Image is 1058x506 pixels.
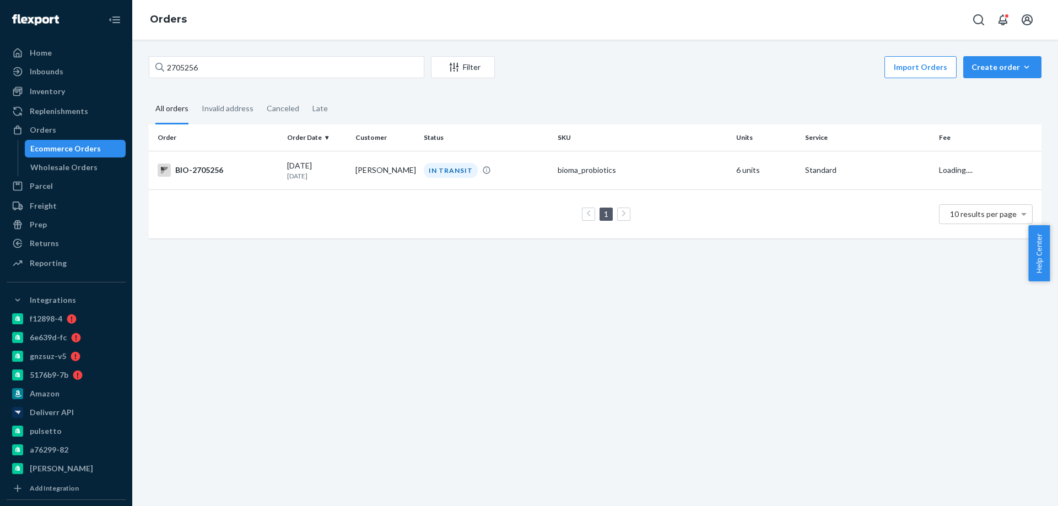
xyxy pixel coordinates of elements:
div: bioma_probiotics [558,165,727,176]
td: 6 units [732,151,800,189]
a: Reporting [7,254,126,272]
div: Filter [431,62,494,73]
p: Standard [805,165,930,176]
div: Customer [355,133,415,142]
button: Close Navigation [104,9,126,31]
div: gnzsuz-v5 [30,351,66,362]
button: Open Search Box [968,9,990,31]
button: Integrations [7,291,126,309]
div: Parcel [30,181,53,192]
a: Orders [150,13,187,25]
a: a76299-82 [7,441,126,459]
th: Service [801,124,935,151]
th: Order Date [283,124,351,151]
th: Fee [935,124,1041,151]
a: Inbounds [7,63,126,80]
a: 5176b9-7b [7,366,126,384]
div: Orders [30,124,56,135]
div: Replenishments [30,106,88,117]
span: 10 results per page [950,209,1017,219]
div: BIO-2705256 [158,164,278,177]
div: Amazon [30,388,60,399]
div: Reporting [30,258,67,269]
div: Freight [30,200,57,211]
a: f12898-4 [7,310,126,328]
input: Search orders [149,56,424,78]
div: All orders [155,94,188,124]
td: Loading.... [935,151,1041,189]
a: Home [7,44,126,62]
div: 6e639d-fc [30,332,67,343]
div: pulsetto [30,426,62,437]
div: Deliverr API [30,407,74,418]
a: Ecommerce Orders [25,140,126,157]
a: Freight [7,197,126,215]
div: Inbounds [30,66,63,77]
p: [DATE] [287,171,347,181]
button: Import Orders [884,56,957,78]
div: [DATE] [287,160,347,181]
a: 6e639d-fc [7,329,126,346]
th: Order [149,124,283,151]
a: Add Integration [7,482,126,495]
th: SKU [553,124,732,151]
img: Flexport logo [12,14,59,25]
a: Replenishments [7,102,126,120]
a: gnzsuz-v5 [7,347,126,365]
a: [PERSON_NAME] [7,460,126,477]
a: Parcel [7,177,126,195]
button: Open notifications [992,9,1014,31]
div: Canceled [267,94,299,123]
div: Prep [30,219,47,230]
td: [PERSON_NAME] [351,151,419,189]
div: 5176b9-7b [30,369,68,380]
a: Returns [7,235,126,252]
a: Inventory [7,83,126,100]
div: Inventory [30,86,65,97]
a: Deliverr API [7,404,126,421]
a: Amazon [7,385,126,402]
a: Prep [7,216,126,233]
a: Wholesale Orders [25,159,126,176]
ol: breadcrumbs [141,4,196,36]
th: Status [419,124,553,151]
div: Returns [30,238,59,249]
button: Help Center [1028,225,1050,281]
button: Create order [963,56,1041,78]
button: Open account menu [1016,9,1038,31]
div: Add Integration [30,483,79,493]
div: Wholesale Orders [30,162,98,173]
a: Page 1 is your current page [602,209,611,219]
div: Integrations [30,295,76,306]
div: a76299-82 [30,444,68,455]
div: Late [312,94,328,123]
div: Create order [971,62,1033,73]
div: f12898-4 [30,313,62,324]
div: Ecommerce Orders [30,143,101,154]
div: Home [30,47,52,58]
div: Invalid address [202,94,253,123]
th: Units [732,124,800,151]
div: [PERSON_NAME] [30,463,93,474]
a: Orders [7,121,126,139]
div: IN TRANSIT [424,163,478,178]
a: pulsetto [7,422,126,440]
button: Filter [431,56,495,78]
